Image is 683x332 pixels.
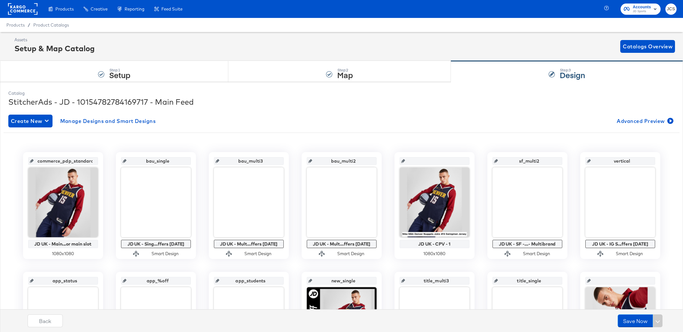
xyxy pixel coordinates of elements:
strong: Design [560,69,585,80]
span: Products [55,6,74,12]
span: Catalogs Overview [623,42,672,51]
div: Step: 1 [109,68,130,72]
div: Smart Design [523,251,550,257]
span: JCS [668,5,674,13]
div: JD UK - Sing...ffers [DATE] [123,241,189,247]
div: Catalog [8,90,675,96]
button: JCS [665,4,677,15]
span: Accounts [633,4,651,11]
div: Smart Design [244,251,272,257]
button: Catalogs Overview [620,40,675,53]
strong: Setup [109,69,130,80]
div: Step: 3 [560,68,585,72]
div: Smart Design [337,251,364,257]
span: Advanced Preview [617,117,672,126]
span: / [25,22,33,28]
div: JD UK - Main...or main slot [30,241,96,247]
button: Back [28,314,63,327]
div: 1080 x 1080 [28,251,98,257]
span: JD Sports [633,9,651,14]
span: Products [6,22,25,28]
button: AccountsJD Sports [621,4,661,15]
div: JD UK - Mult...ffers [DATE] [215,241,282,247]
div: Smart Design [616,251,643,257]
strong: Map [337,69,353,80]
span: Create New [11,117,50,126]
span: Manage Designs and Smart Designs [60,117,156,126]
span: Reporting [125,6,144,12]
div: Assets [14,37,95,43]
div: Smart Design [151,251,179,257]
button: Create New [8,115,53,127]
button: Advanced Preview [614,115,675,127]
a: Product Catalogs [33,22,69,28]
button: Save Now [618,314,653,327]
span: Creative [91,6,108,12]
div: JD UK - CPV - 1 [401,241,468,247]
span: Feed Suite [161,6,183,12]
div: JD UK - SF -...- Multibrand [494,241,561,247]
div: JD UK - IG S...ffers [DATE] [587,241,654,247]
button: Manage Designs and Smart Designs [58,115,159,127]
div: StitcherAds - JD - 10154782784169717 - Main Feed [8,96,675,107]
div: 1080 x 1080 [400,251,469,257]
div: Setup & Map Catalog [14,43,95,54]
div: Step: 2 [337,68,353,72]
div: JD UK - Mult...ffers [DATE] [308,241,375,247]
